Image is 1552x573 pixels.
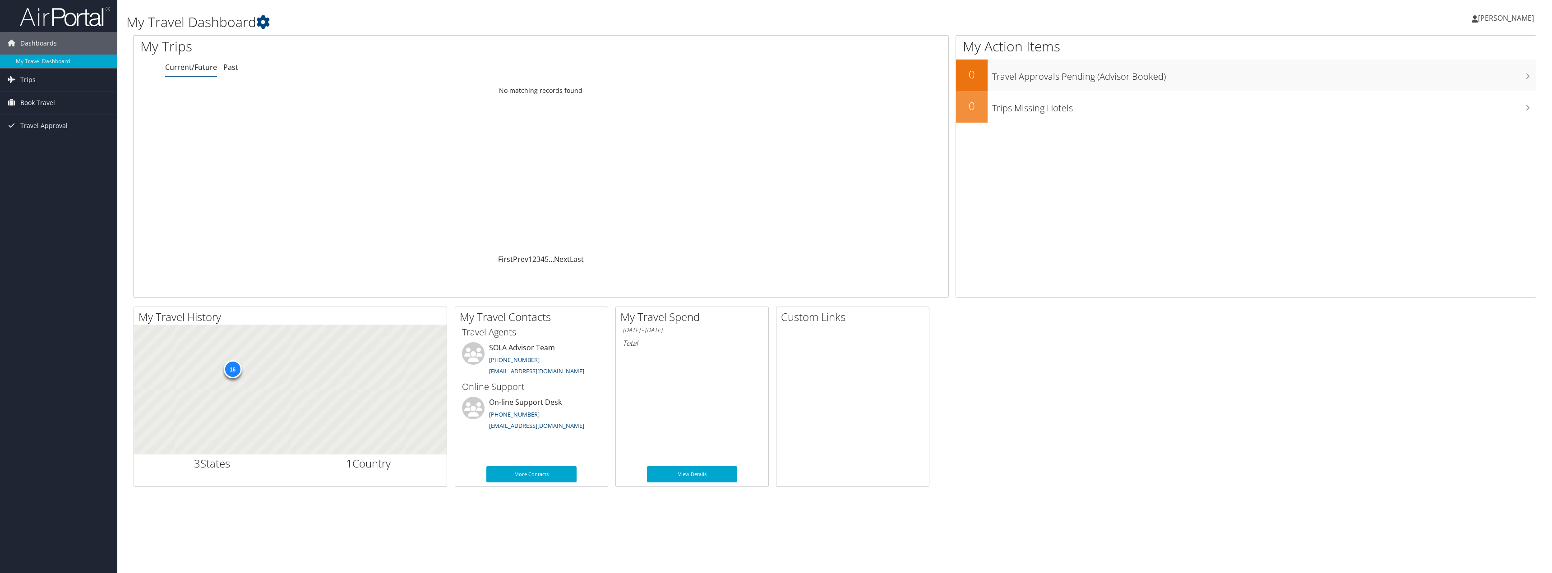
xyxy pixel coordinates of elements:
[140,37,602,56] h1: My Trips
[570,254,584,264] a: Last
[1472,5,1543,32] a: [PERSON_NAME]
[139,309,447,325] h2: My Travel History
[992,66,1536,83] h3: Travel Approvals Pending (Advisor Booked)
[540,254,545,264] a: 4
[536,254,540,264] a: 3
[194,456,200,471] span: 3
[623,338,762,348] h6: Total
[489,422,584,430] a: [EMAIL_ADDRESS][DOMAIN_NAME]
[346,456,352,471] span: 1
[528,254,532,264] a: 1
[165,62,217,72] a: Current/Future
[223,360,241,378] div: 16
[554,254,570,264] a: Next
[141,456,284,471] h2: States
[545,254,549,264] a: 5
[20,32,57,55] span: Dashboards
[134,83,948,99] td: No matching records found
[462,326,601,339] h3: Travel Agents
[498,254,513,264] a: First
[781,309,929,325] h2: Custom Links
[549,254,554,264] span: …
[489,356,540,364] a: [PHONE_NUMBER]
[623,326,762,335] h6: [DATE] - [DATE]
[126,13,1071,32] h1: My Travel Dashboard
[486,466,577,482] a: More Contacts
[20,6,110,27] img: airportal-logo.png
[647,466,737,482] a: View Details
[489,367,584,375] a: [EMAIL_ADDRESS][DOMAIN_NAME]
[462,380,601,393] h3: Online Support
[223,62,238,72] a: Past
[20,115,68,137] span: Travel Approval
[992,97,1536,115] h3: Trips Missing Hotels
[956,67,988,82] h2: 0
[956,91,1536,123] a: 0Trips Missing Hotels
[457,342,605,379] li: SOLA Advisor Team
[20,69,36,91] span: Trips
[513,254,528,264] a: Prev
[20,92,55,114] span: Book Travel
[460,309,608,325] h2: My Travel Contacts
[956,98,988,114] h2: 0
[956,37,1536,56] h1: My Action Items
[297,456,440,471] h2: Country
[457,397,605,434] li: On-line Support Desk
[1478,13,1534,23] span: [PERSON_NAME]
[620,309,768,325] h2: My Travel Spend
[532,254,536,264] a: 2
[489,410,540,418] a: [PHONE_NUMBER]
[956,60,1536,91] a: 0Travel Approvals Pending (Advisor Booked)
